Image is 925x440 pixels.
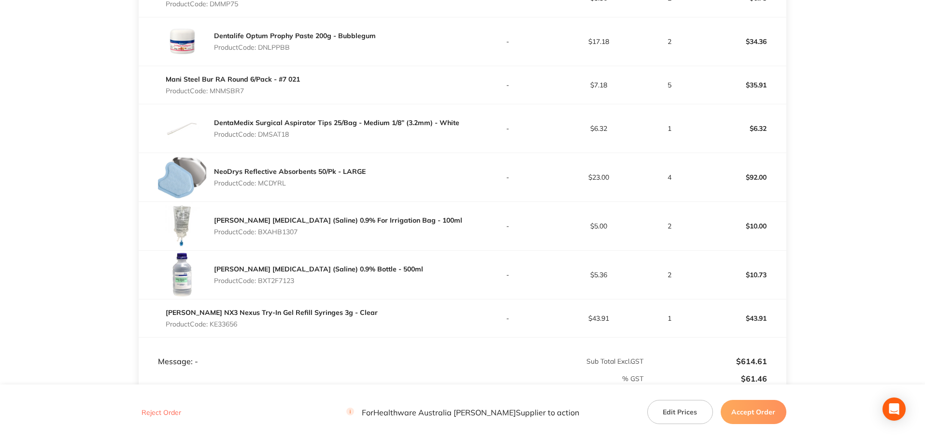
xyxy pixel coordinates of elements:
p: $614.61 [644,357,767,366]
button: Edit Prices [647,400,713,424]
td: Message: - [139,338,462,367]
p: - [463,38,553,45]
p: - [463,271,553,279]
a: NeoDrys Reflective Absorbents 50/Pk - LARGE [214,167,366,176]
p: $43.91 [696,307,786,330]
p: 2 [644,222,695,230]
p: $10.73 [696,263,786,286]
img: b2k1c3NzbQ [158,202,206,250]
p: $5.36 [554,271,643,279]
p: $7.18 [554,81,643,89]
p: $5.00 [554,222,643,230]
p: $6.32 [696,117,786,140]
img: cXBibnUzbQ [158,17,206,66]
p: - [463,125,553,132]
p: $17.18 [554,38,643,45]
p: $10.00 [696,214,786,238]
p: Product Code: KE33656 [166,320,378,328]
p: $6.32 [554,125,643,132]
p: $92.00 [696,166,786,189]
img: b3oxdXQzaQ [158,251,206,299]
p: $35.91 [696,73,786,97]
p: Product Code: BXT2F7123 [214,277,423,284]
p: Sub Total Excl. GST [463,357,643,365]
p: 5 [644,81,695,89]
a: [PERSON_NAME] [MEDICAL_DATA] (Saline) 0.9% For Irrigation Bag - 100ml [214,216,462,225]
p: For Healthware Australia [PERSON_NAME] Supplier to action [346,408,579,417]
p: 1 [644,314,695,322]
a: [PERSON_NAME] [MEDICAL_DATA] (Saline) 0.9% Bottle - 500ml [214,265,423,273]
p: - [463,81,553,89]
button: Reject Order [139,408,184,417]
p: - [463,173,553,181]
p: Product Code: MCDYRL [214,179,366,187]
img: Z3Vmc216bw [158,104,206,153]
p: $34.36 [696,30,786,53]
p: Product Code: BXAHB1307 [214,228,462,236]
p: - [463,222,553,230]
p: $61.46 [644,374,767,383]
div: Open Intercom Messenger [882,397,906,421]
a: DentaMedix Surgical Aspirator Tips 25/Bag - Medium 1/8” (3.2mm) - White [214,118,459,127]
p: $43.91 [554,314,643,322]
p: 1 [644,125,695,132]
p: Product Code: MNMSBR7 [166,87,300,95]
p: % GST [139,375,643,383]
p: Product Code: DNLPPBB [214,43,376,51]
a: [PERSON_NAME] NX3 Nexus Try-In Gel Refill Syringes 3g - Clear [166,308,378,317]
p: $23.00 [554,173,643,181]
p: 2 [644,38,695,45]
a: Mani Steel Bur RA Round 6/Pack - #7 021 [166,75,300,84]
img: MXh3MGQyNw [158,153,206,201]
p: 4 [644,173,695,181]
p: 2 [644,271,695,279]
p: Product Code: DMSAT18 [214,130,459,138]
button: Accept Order [721,400,786,424]
p: - [463,314,553,322]
a: Dentalife Optum Prophy Paste 200g - Bubblegum [214,31,376,40]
